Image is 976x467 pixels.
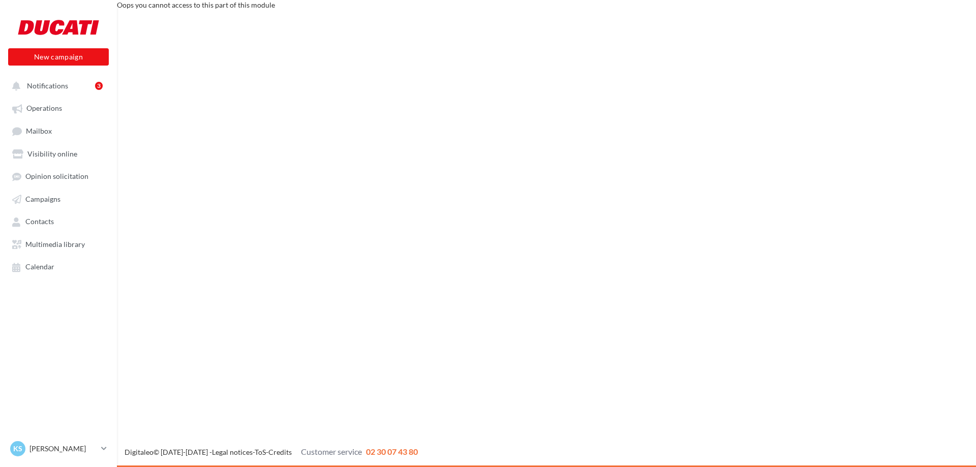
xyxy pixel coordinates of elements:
[27,81,68,90] span: Notifications
[8,439,109,458] a: KS [PERSON_NAME]
[125,448,154,456] a: Digitaleo
[6,99,111,117] a: Operations
[13,444,22,454] span: KS
[25,240,85,248] span: Multimedia library
[29,444,97,454] p: [PERSON_NAME]
[6,167,111,185] a: Opinion solicitation
[117,1,275,9] span: Oops you cannot access to this part of this module
[6,144,111,163] a: Visibility online
[6,235,111,253] a: Multimedia library
[25,172,88,181] span: Opinion solicitation
[26,104,62,113] span: Operations
[25,263,54,271] span: Calendar
[95,82,103,90] div: 3
[25,217,54,226] span: Contacts
[27,149,77,158] span: Visibility online
[212,448,253,456] a: Legal notices
[366,447,418,456] span: 02 30 07 43 80
[26,127,52,135] span: Mailbox
[6,121,111,140] a: Mailbox
[255,448,266,456] a: ToS
[125,448,418,456] span: © [DATE]-[DATE] - - -
[268,448,292,456] a: Credits
[6,257,111,275] a: Calendar
[6,212,111,230] a: Contacts
[301,447,362,456] span: Customer service
[25,195,60,203] span: Campaigns
[8,48,109,66] button: New campaign
[6,76,107,95] button: Notifications 3
[6,190,111,208] a: Campaigns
